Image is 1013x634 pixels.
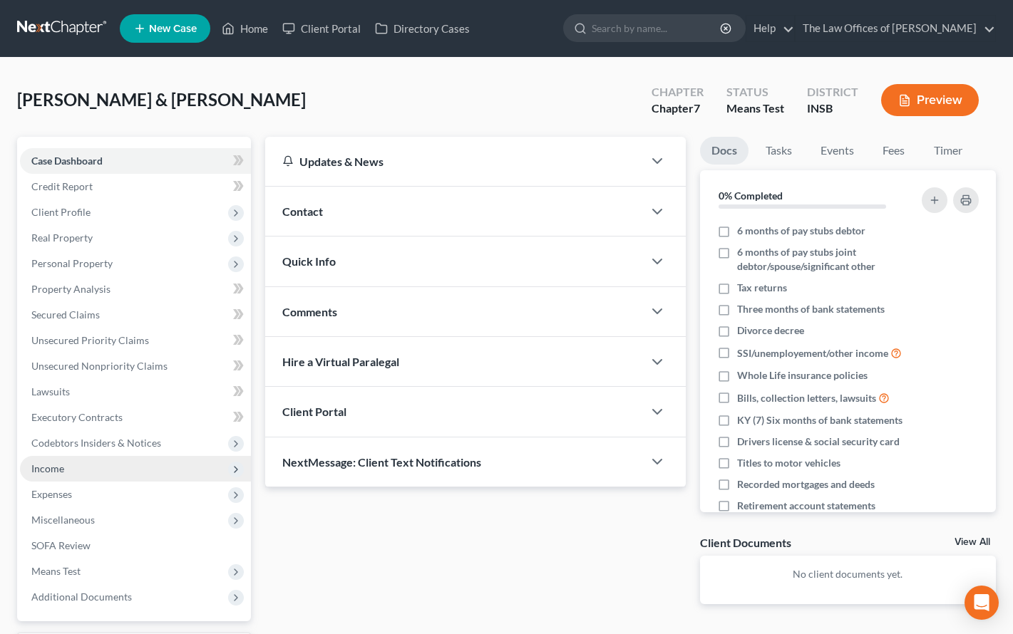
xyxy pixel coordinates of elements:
[282,204,323,218] span: Contact
[737,224,865,238] span: 6 months of pay stubs debtor
[965,586,999,620] div: Open Intercom Messenger
[737,302,885,316] span: Three months of bank statements
[746,16,794,41] a: Help
[20,276,251,302] a: Property Analysis
[652,84,704,100] div: Chapter
[737,499,875,513] span: Retirement account statements
[149,24,197,34] span: New Case
[31,488,72,500] span: Expenses
[20,353,251,379] a: Unsecured Nonpriority Claims
[31,180,93,192] span: Credit Report
[31,257,113,269] span: Personal Property
[17,89,306,110] span: [PERSON_NAME] & [PERSON_NAME]
[282,254,336,268] span: Quick Info
[31,385,70,397] span: Lawsuits
[31,283,110,295] span: Property Analysis
[282,154,625,169] div: Updates & News
[20,405,251,430] a: Executory Contracts
[807,84,858,100] div: District
[31,334,149,346] span: Unsecured Priority Claims
[796,16,995,41] a: The Law Offices of [PERSON_NAME]
[700,535,791,550] div: Client Documents
[20,328,251,353] a: Unsecured Priority Claims
[215,16,275,41] a: Home
[31,155,103,167] span: Case Dashboard
[31,360,168,372] span: Unsecured Nonpriority Claims
[737,456,840,470] span: Titles to motor vehicles
[31,514,95,526] span: Miscellaneous
[20,379,251,405] a: Lawsuits
[737,413,903,427] span: KY (7) Six months of bank statements
[871,137,917,165] a: Fees
[282,405,346,418] span: Client Portal
[719,189,783,202] strong: 0% Completed
[31,411,123,423] span: Executory Contracts
[282,455,481,469] span: NextMessage: Client Text Notifications
[955,537,990,547] a: View All
[737,346,888,360] span: SSI/unemployement/other income
[711,567,984,581] p: No client documents yet.
[754,137,803,165] a: Tasks
[20,174,251,199] a: Credit Report
[20,148,251,174] a: Case Dashboard
[726,100,784,117] div: Means Test
[881,84,979,116] button: Preview
[700,137,749,165] a: Docs
[31,539,91,551] span: SOFA Review
[922,137,974,165] a: Timer
[737,477,875,492] span: Recorded mortgages and deeds
[31,591,132,603] span: Additional Documents
[20,302,251,328] a: Secured Claims
[31,565,81,577] span: Means Test
[282,355,399,368] span: Hire a Virtual Paralegal
[31,462,64,474] span: Income
[275,16,368,41] a: Client Portal
[592,15,722,41] input: Search by name...
[31,308,100,321] span: Secured Claims
[807,100,858,117] div: INSB
[694,101,700,115] span: 7
[652,100,704,117] div: Chapter
[31,206,91,218] span: Client Profile
[282,305,337,318] span: Comments
[20,533,251,558] a: SOFA Review
[737,323,804,338] span: Divorce decree
[737,435,900,449] span: Drivers license & social security card
[737,281,787,295] span: Tax returns
[726,84,784,100] div: Status
[368,16,477,41] a: Directory Cases
[31,232,93,244] span: Real Property
[737,245,910,274] span: 6 months of pay stubs joint debtor/spouse/significant other
[737,368,868,383] span: Whole Life insurance policies
[31,437,161,449] span: Codebtors Insiders & Notices
[809,137,865,165] a: Events
[737,391,876,405] span: Bills, collection letters, lawsuits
